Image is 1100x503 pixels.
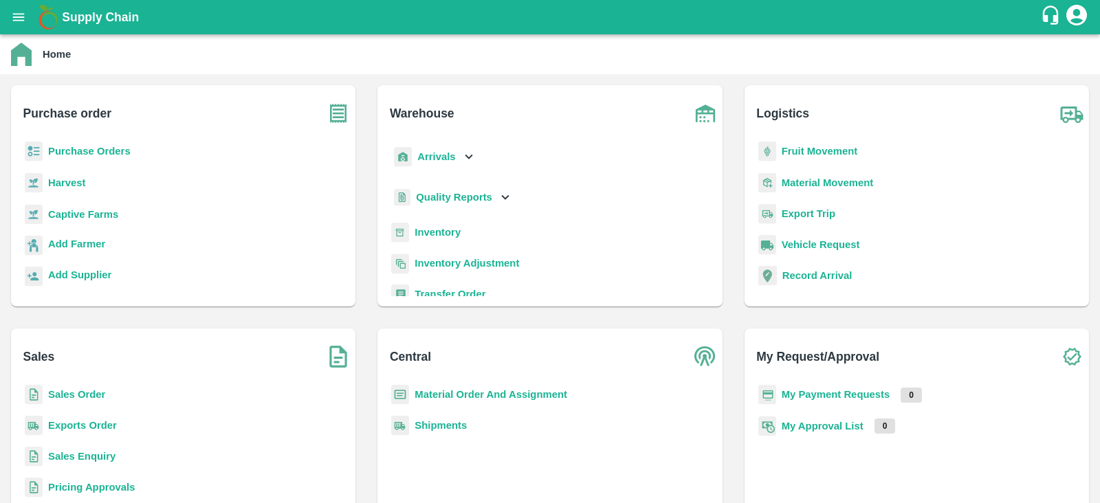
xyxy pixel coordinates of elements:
b: Logistics [756,104,809,123]
img: vehicle [758,235,776,255]
div: Quality Reports [391,183,513,212]
img: sales [25,385,43,405]
a: My Payment Requests [782,389,890,400]
img: soSales [321,339,355,374]
img: shipments [391,416,409,436]
b: Supply Chain [62,10,139,24]
img: fruit [758,142,776,161]
a: Shipments [415,420,467,431]
img: farmer [25,236,43,256]
a: Purchase Orders [48,146,131,157]
b: Arrivals [417,151,455,162]
a: Material Order And Assignment [415,389,567,400]
img: central [688,339,723,374]
a: Vehicle Request [782,239,860,250]
b: Add Supplier [48,269,111,280]
b: Warehouse [390,104,454,123]
img: centralMaterial [391,385,409,405]
a: Sales Enquiry [48,451,115,462]
a: Supply Chain [62,8,1040,27]
img: purchase [321,96,355,131]
b: Home [43,49,71,60]
b: My Request/Approval [756,347,879,366]
img: warehouse [688,96,723,131]
b: Sales [23,347,55,366]
img: check [1055,339,1089,374]
div: customer-support [1040,5,1064,30]
img: supplier [25,267,43,287]
b: Add Farmer [48,238,105,249]
img: delivery [758,204,776,224]
p: 0 [901,388,922,403]
img: home [11,43,32,66]
img: shipments [25,416,43,436]
img: inventory [391,254,409,273]
img: reciept [25,142,43,161]
a: Inventory [415,227,461,238]
b: Purchase order [23,104,111,123]
a: Harvest [48,177,85,188]
img: logo [34,3,62,31]
div: Arrivals [391,142,476,172]
img: whArrival [394,147,412,167]
button: open drawer [3,1,34,33]
a: Exports Order [48,420,117,431]
img: whInventory [391,223,409,243]
b: Quality Reports [416,192,492,203]
img: qualityReport [394,189,410,206]
p: 0 [874,418,896,434]
a: Export Trip [782,208,835,219]
a: Inventory Adjustment [415,258,519,269]
img: approval [758,416,776,436]
a: Record Arrival [782,270,852,281]
a: Material Movement [782,177,874,188]
a: Add Farmer [48,236,105,255]
img: truck [1055,96,1089,131]
a: My Approval List [782,421,863,432]
img: whTransfer [391,284,409,304]
a: Captive Farms [48,209,118,220]
img: sales [25,478,43,498]
img: material [758,172,776,193]
a: Add Supplier [48,267,111,286]
a: Pricing Approvals [48,482,135,493]
a: Transfer Order [415,289,485,300]
a: Fruit Movement [782,146,858,157]
b: Central [390,347,431,366]
img: sales [25,447,43,467]
img: recordArrival [758,266,777,285]
a: Sales Order [48,389,105,400]
img: payment [758,385,776,405]
img: harvest [25,204,43,225]
div: account of current user [1064,3,1089,32]
img: harvest [25,172,43,193]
